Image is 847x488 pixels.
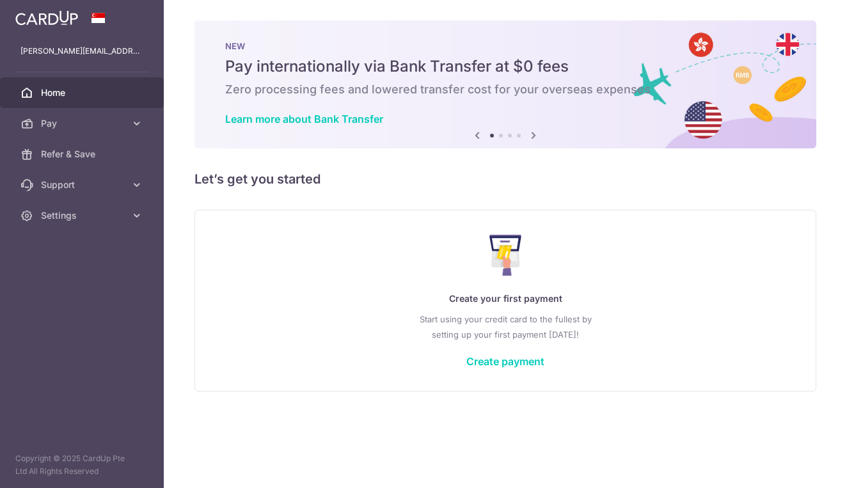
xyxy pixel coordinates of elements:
span: Settings [41,209,125,222]
img: Make Payment [489,235,522,276]
img: CardUp [15,10,78,26]
h5: Let’s get you started [194,169,816,189]
span: Refer & Save [41,148,125,161]
img: Bank transfer banner [194,20,816,148]
h6: Zero processing fees and lowered transfer cost for your overseas expenses [225,82,786,97]
a: Create payment [466,355,544,368]
p: NEW [225,41,786,51]
span: Support [41,178,125,191]
a: Learn more about Bank Transfer [225,113,383,125]
p: Create your first payment [221,291,790,306]
p: Start using your credit card to the fullest by setting up your first payment [DATE]! [221,311,790,342]
h5: Pay internationally via Bank Transfer at $0 fees [225,56,786,77]
span: Home [41,86,125,99]
span: Pay [41,117,125,130]
p: [PERSON_NAME][EMAIL_ADDRESS][DOMAIN_NAME] [20,45,143,58]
